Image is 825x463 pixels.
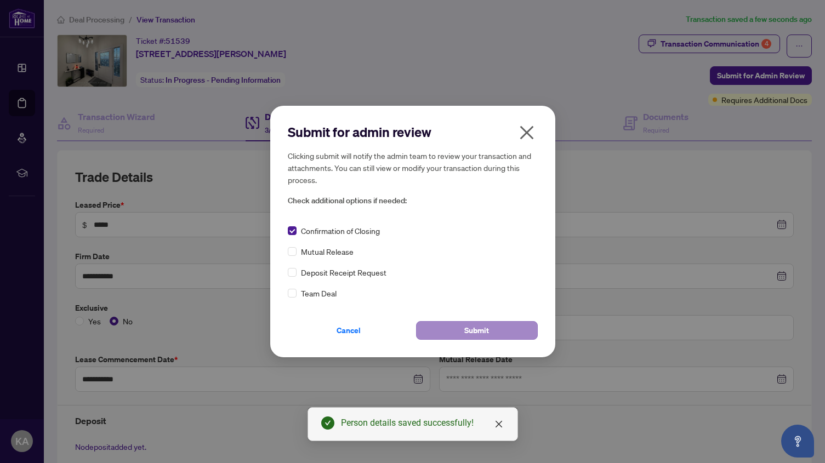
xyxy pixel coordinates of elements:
[341,416,504,430] div: Person details saved successfully!
[518,124,536,141] span: close
[301,266,386,278] span: Deposit Receipt Request
[288,123,538,141] h2: Submit for admin review
[493,418,505,430] a: Close
[416,321,538,340] button: Submit
[464,322,489,339] span: Submit
[301,245,354,258] span: Mutual Release
[301,225,380,237] span: Confirmation of Closing
[288,321,409,340] button: Cancel
[301,287,337,299] span: Team Deal
[288,195,538,207] span: Check additional options if needed:
[288,150,538,186] h5: Clicking submit will notify the admin team to review your transaction and attachments. You can st...
[494,420,503,428] span: close
[337,322,361,339] span: Cancel
[781,425,814,458] button: Open asap
[321,416,334,430] span: check-circle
